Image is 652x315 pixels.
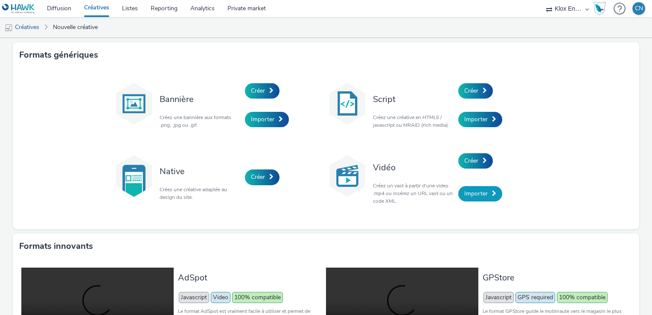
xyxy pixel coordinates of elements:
[2,3,35,14] img: undefined Logo
[326,82,369,125] img: code.svg
[373,162,454,173] h3: Vidéo
[373,114,454,129] p: Créez une créative en HTML5 / javascript ou MRAID (rich media).
[593,2,609,15] a: Hawk Academy
[251,173,265,181] span: Créer
[373,93,454,105] h3: Script
[4,23,13,32] img: mobile
[245,112,289,127] a: Importer
[483,272,626,283] h3: GPStore
[464,157,478,165] span: Créer
[160,93,241,105] h3: Bannière
[19,49,98,61] h3: Formats génériques
[557,292,608,303] span: 100% compatible
[458,153,493,169] a: Créer
[245,83,279,99] a: Créer
[373,182,454,205] p: Créez un vast à partir d'une video .mp4 ou insérez un URL vast ou un code XML.
[160,186,241,201] p: Créez une créative adaptée au design du site.
[211,292,230,303] span: Video
[458,112,502,127] a: Importer
[458,83,493,99] a: Créer
[515,292,555,303] span: GPS required
[160,114,241,129] p: Créez une bannière aux formats .png, .jpg ou .gif.
[464,190,488,198] span: Importer
[464,87,478,95] span: Créer
[483,292,514,303] span: Javascript
[113,155,155,197] img: native.svg
[160,166,241,177] h3: Native
[179,292,209,303] span: Javascript
[464,115,488,123] span: Importer
[113,82,155,125] img: banner.svg
[49,17,102,38] a: Nouvelle créative
[326,155,369,197] img: video.svg
[458,186,502,201] a: Importer
[245,169,279,185] a: Créer
[178,272,322,283] h3: AdSpot
[251,115,274,123] span: Importer
[232,292,283,303] span: 100% compatible
[251,87,265,95] span: Créer
[635,2,643,15] div: CN
[593,2,606,15] img: Hawk Academy
[19,240,93,253] h3: Formats innovants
